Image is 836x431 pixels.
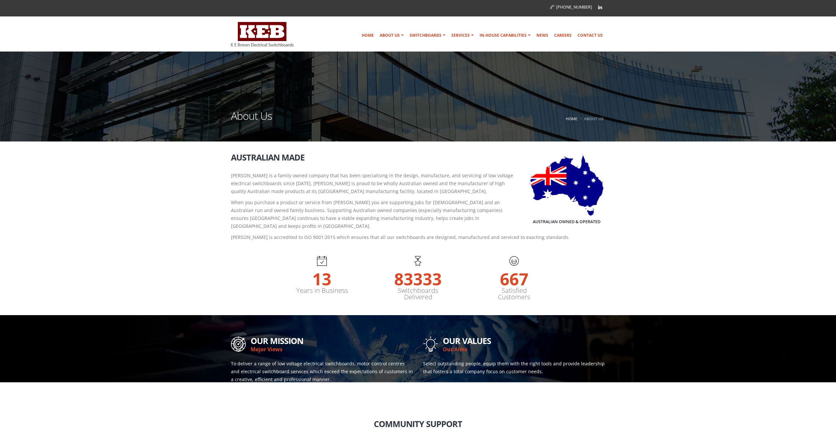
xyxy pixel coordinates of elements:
h2: Our Values [443,335,605,345]
h1: About Us [231,111,272,129]
label: Switchboards Delivered [391,287,445,300]
strong: 13 [295,266,349,287]
a: Contact Us [575,29,605,42]
h2: Australian Made [231,153,605,162]
a: Home [566,116,577,121]
h5: Australian Owned & Operated [533,219,600,225]
p: [PERSON_NAME] is a family owned company that has been specialising in the design, manufacture, an... [231,172,605,195]
a: About Us [377,29,406,42]
img: K E Brown Electrical Switchboards [231,22,294,47]
h2: Our Mission [251,335,413,345]
a: [PHONE_NUMBER] [550,4,592,10]
h2: Community Support [231,415,605,428]
a: Home [359,29,376,42]
li: About Us [579,115,604,123]
p: To deliver a range of low voltage electrical switchboards, motor control centres and electrical s... [231,360,413,383]
a: Careers [552,29,574,42]
p: Our Aims [443,345,605,353]
strong: 667 [487,266,541,287]
a: Services [449,29,476,42]
label: Years in Business [295,287,349,294]
label: Satisfied Customers [487,287,541,300]
p: Major Views [251,345,413,353]
p: [PERSON_NAME] is accredited to ISO 9001:2015 which ensures that all our switchboards are designed... [231,233,605,241]
p: When you purchase a product or service from [PERSON_NAME] you are supporting jobs for [DEMOGRAPHI... [231,199,605,230]
a: In-house Capabilities [477,29,533,42]
a: Switchboards [407,29,448,42]
a: Linkedin [595,2,605,12]
a: News [534,29,551,42]
strong: 83333 [391,266,445,287]
p: Select outstanding people, equip them with the right tools and provide leadership that fosters a ... [423,360,605,376]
